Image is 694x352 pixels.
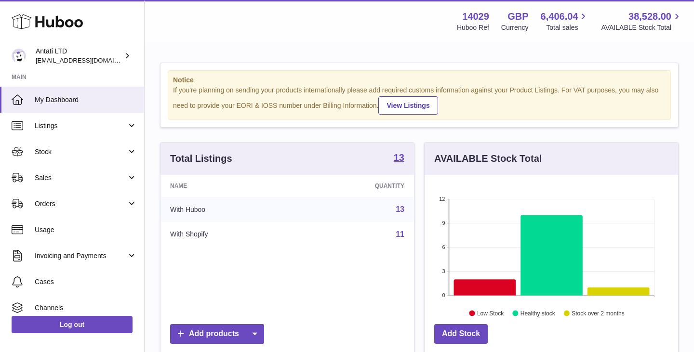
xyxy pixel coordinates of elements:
a: Add Stock [434,324,488,344]
text: 12 [439,196,445,202]
strong: GBP [507,10,528,23]
span: [EMAIL_ADDRESS][DOMAIN_NAME] [36,56,142,64]
text: 6 [442,244,445,250]
img: toufic@antatiskin.com [12,49,26,63]
text: 9 [442,220,445,226]
span: Orders [35,199,127,209]
th: Quantity [297,175,414,197]
span: Usage [35,225,137,235]
span: Invoicing and Payments [35,251,127,261]
h3: AVAILABLE Stock Total [434,152,542,165]
a: 13 [396,205,404,213]
span: Listings [35,121,127,130]
span: AVAILABLE Stock Total [601,23,682,32]
text: Healthy stock [520,310,556,316]
div: Currency [501,23,529,32]
a: 11 [396,230,404,238]
h3: Total Listings [170,152,232,165]
text: 0 [442,292,445,298]
span: Channels [35,303,137,313]
a: 38,528.00 AVAILABLE Stock Total [601,10,682,32]
a: Add products [170,324,264,344]
a: View Listings [378,96,438,115]
text: Low Stock [477,310,504,316]
div: If you're planning on sending your products internationally please add required customs informati... [173,86,666,115]
a: 13 [394,153,404,164]
text: Stock over 2 months [572,310,624,316]
span: My Dashboard [35,95,137,104]
div: Antati LTD [36,47,122,65]
a: 6,406.04 Total sales [541,10,589,32]
strong: Notice [173,76,666,85]
strong: 13 [394,153,404,162]
span: Cases [35,277,137,287]
span: Stock [35,147,127,156]
span: Sales [35,173,127,183]
span: Total sales [546,23,589,32]
th: Name [160,175,297,197]
strong: 14029 [462,10,489,23]
span: 38,528.00 [628,10,671,23]
div: Huboo Ref [457,23,489,32]
span: 6,406.04 [541,10,578,23]
a: Log out [12,316,133,333]
text: 3 [442,268,445,274]
td: With Shopify [160,222,297,247]
td: With Huboo [160,197,297,222]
